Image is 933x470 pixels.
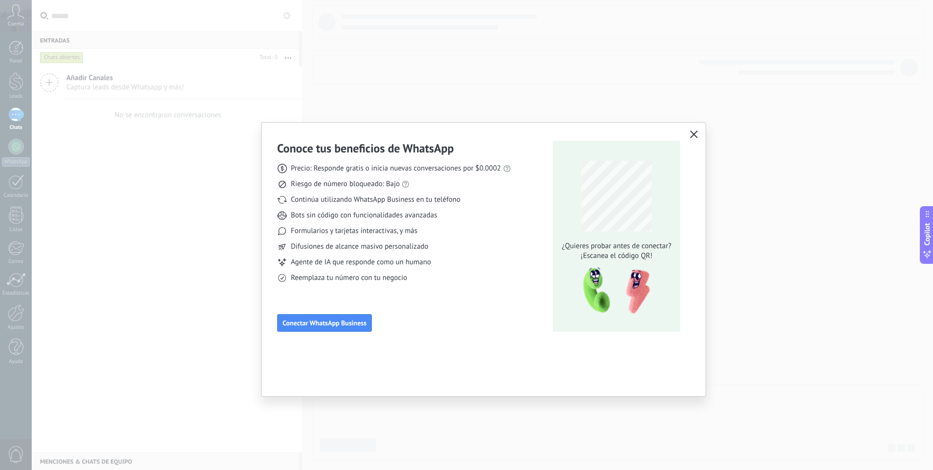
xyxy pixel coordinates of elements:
span: Difusiones de alcance masivo personalizado [291,242,428,252]
span: Riesgo de número bloqueado: Bajo [291,179,400,189]
h3: Conoce tus beneficios de WhatsApp [277,141,454,156]
img: qr-pic-1x.png [575,265,652,317]
span: Copilot [922,223,932,246]
span: Precio: Responde gratis o inicia nuevas conversaciones por $0.0002 [291,164,501,173]
span: Formularios y tarjetas interactivas, y más [291,226,417,236]
button: Conectar WhatsApp Business [277,314,372,332]
span: ¡Escanea el código QR! [559,251,674,261]
span: Conectar WhatsApp Business [283,320,366,326]
span: Reemplaza tu número con tu negocio [291,273,407,283]
span: Continúa utilizando WhatsApp Business en tu teléfono [291,195,460,205]
span: ¿Quieres probar antes de conectar? [559,241,674,251]
span: Bots sin código con funcionalidades avanzadas [291,211,437,220]
span: Agente de IA que responde como un humano [291,257,431,267]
